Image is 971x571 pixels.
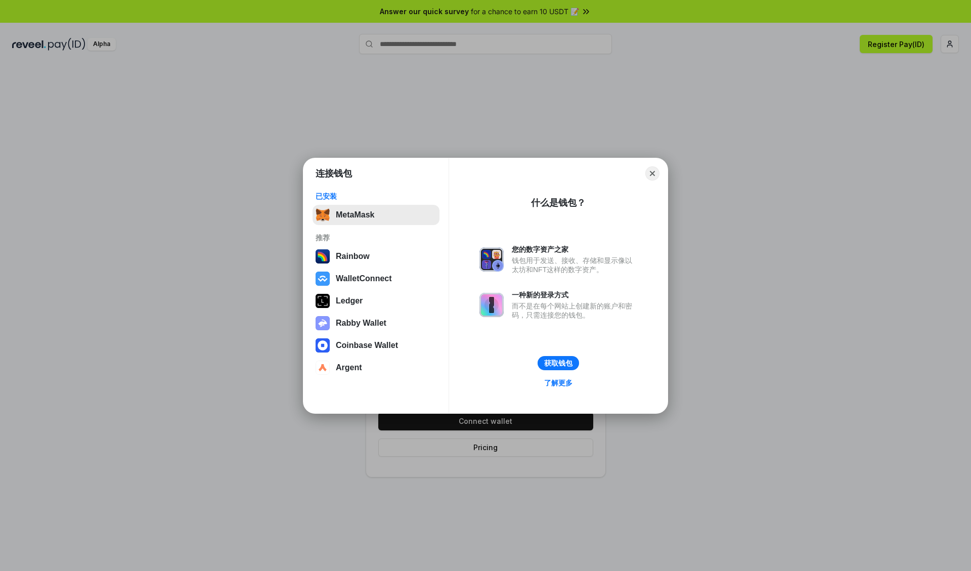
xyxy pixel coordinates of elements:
[336,341,398,350] div: Coinbase Wallet
[544,378,572,387] div: 了解更多
[316,208,330,222] img: svg+xml,%3Csvg%20fill%3D%22none%22%20height%3D%2233%22%20viewBox%3D%220%200%2035%2033%22%20width%...
[316,361,330,375] img: svg+xml,%3Csvg%20width%3D%2228%22%20height%3D%2228%22%20viewBox%3D%220%200%2028%2028%22%20fill%3D...
[313,335,439,356] button: Coinbase Wallet
[512,256,637,274] div: 钱包用于发送、接收、存储和显示像以太坊和NFT这样的数字资产。
[538,376,579,389] a: 了解更多
[479,247,504,272] img: svg+xml,%3Csvg%20xmlns%3D%22http%3A%2F%2Fwww.w3.org%2F2000%2Fsvg%22%20fill%3D%22none%22%20viewBox...
[336,252,370,261] div: Rainbow
[316,272,330,286] img: svg+xml,%3Csvg%20width%3D%2228%22%20height%3D%2228%22%20viewBox%3D%220%200%2028%2028%22%20fill%3D...
[512,245,637,254] div: 您的数字资产之家
[313,358,439,378] button: Argent
[512,301,637,320] div: 而不是在每个网站上创建新的账户和密码，只需连接您的钱包。
[538,356,579,370] button: 获取钱包
[336,319,386,328] div: Rabby Wallet
[313,246,439,267] button: Rainbow
[316,192,436,201] div: 已安装
[316,249,330,263] img: svg+xml,%3Csvg%20width%3D%22120%22%20height%3D%22120%22%20viewBox%3D%220%200%20120%20120%22%20fil...
[313,313,439,333] button: Rabby Wallet
[479,293,504,317] img: svg+xml,%3Csvg%20xmlns%3D%22http%3A%2F%2Fwww.w3.org%2F2000%2Fsvg%22%20fill%3D%22none%22%20viewBox...
[316,167,352,180] h1: 连接钱包
[316,233,436,242] div: 推荐
[316,338,330,353] img: svg+xml,%3Csvg%20width%3D%2228%22%20height%3D%2228%22%20viewBox%3D%220%200%2028%2028%22%20fill%3D...
[336,296,363,305] div: Ledger
[313,205,439,225] button: MetaMask
[316,294,330,308] img: svg+xml,%3Csvg%20xmlns%3D%22http%3A%2F%2Fwww.w3.org%2F2000%2Fsvg%22%20width%3D%2228%22%20height%3...
[336,363,362,372] div: Argent
[645,166,659,181] button: Close
[531,197,586,209] div: 什么是钱包？
[336,274,392,283] div: WalletConnect
[336,210,374,219] div: MetaMask
[544,359,572,368] div: 获取钱包
[313,269,439,289] button: WalletConnect
[512,290,637,299] div: 一种新的登录方式
[313,291,439,311] button: Ledger
[316,316,330,330] img: svg+xml,%3Csvg%20xmlns%3D%22http%3A%2F%2Fwww.w3.org%2F2000%2Fsvg%22%20fill%3D%22none%22%20viewBox...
